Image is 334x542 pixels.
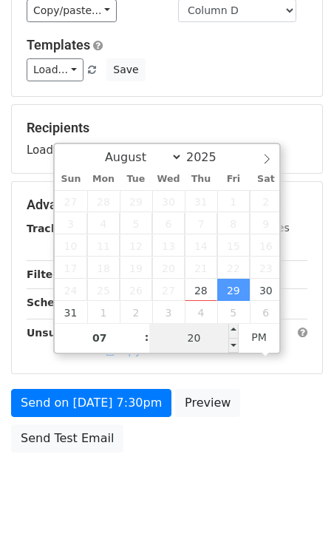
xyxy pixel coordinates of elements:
span: August 28, 2025 [185,279,217,301]
span: Thu [185,175,217,184]
input: Hour [55,323,145,353]
h5: Recipients [27,120,307,136]
strong: Schedule [27,297,80,308]
span: August 4, 2025 [87,212,120,234]
label: UTM Codes [231,220,289,236]
span: August 15, 2025 [217,234,250,257]
span: August 14, 2025 [185,234,217,257]
span: July 28, 2025 [87,190,120,212]
span: August 9, 2025 [250,212,282,234]
span: Sun [55,175,87,184]
span: August 6, 2025 [152,212,185,234]
span: August 22, 2025 [217,257,250,279]
span: Mon [87,175,120,184]
span: August 27, 2025 [152,279,185,301]
span: August 19, 2025 [120,257,152,279]
a: Preview [175,389,240,417]
span: August 16, 2025 [250,234,282,257]
span: August 2, 2025 [250,190,282,212]
span: August 1, 2025 [217,190,250,212]
div: Loading... [27,120,307,158]
span: August 8, 2025 [217,212,250,234]
span: July 31, 2025 [185,190,217,212]
iframe: Chat Widget [260,471,334,542]
span: August 18, 2025 [87,257,120,279]
span: August 11, 2025 [87,234,120,257]
input: Minute [149,323,239,353]
a: Send on [DATE] 7:30pm [11,389,171,417]
span: August 7, 2025 [185,212,217,234]
span: August 20, 2025 [152,257,185,279]
span: July 29, 2025 [120,190,152,212]
span: August 31, 2025 [55,301,87,323]
span: September 2, 2025 [120,301,152,323]
span: September 6, 2025 [250,301,282,323]
span: September 1, 2025 [87,301,120,323]
strong: Unsubscribe [27,327,99,339]
strong: Tracking [27,223,76,234]
span: August 12, 2025 [120,234,152,257]
span: August 23, 2025 [250,257,282,279]
span: August 21, 2025 [185,257,217,279]
strong: Filters [27,268,64,280]
h5: Advanced [27,197,307,213]
span: : [145,322,149,352]
span: August 29, 2025 [217,279,250,301]
span: August 25, 2025 [87,279,120,301]
span: September 3, 2025 [152,301,185,323]
span: September 5, 2025 [217,301,250,323]
span: July 30, 2025 [152,190,185,212]
span: August 30, 2025 [250,279,282,301]
span: August 13, 2025 [152,234,185,257]
span: August 10, 2025 [55,234,87,257]
a: Load... [27,58,83,81]
a: Templates [27,37,90,52]
span: Wed [152,175,185,184]
span: July 27, 2025 [55,190,87,212]
span: August 5, 2025 [120,212,152,234]
a: Copy unsubscribe link [103,344,236,357]
span: Fri [217,175,250,184]
span: Click to toggle [239,322,279,352]
input: Year [183,150,236,164]
span: August 17, 2025 [55,257,87,279]
span: August 3, 2025 [55,212,87,234]
a: Send Test Email [11,424,123,453]
span: September 4, 2025 [185,301,217,323]
span: Tue [120,175,152,184]
span: Sat [250,175,282,184]
span: August 24, 2025 [55,279,87,301]
span: August 26, 2025 [120,279,152,301]
button: Save [106,58,145,81]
